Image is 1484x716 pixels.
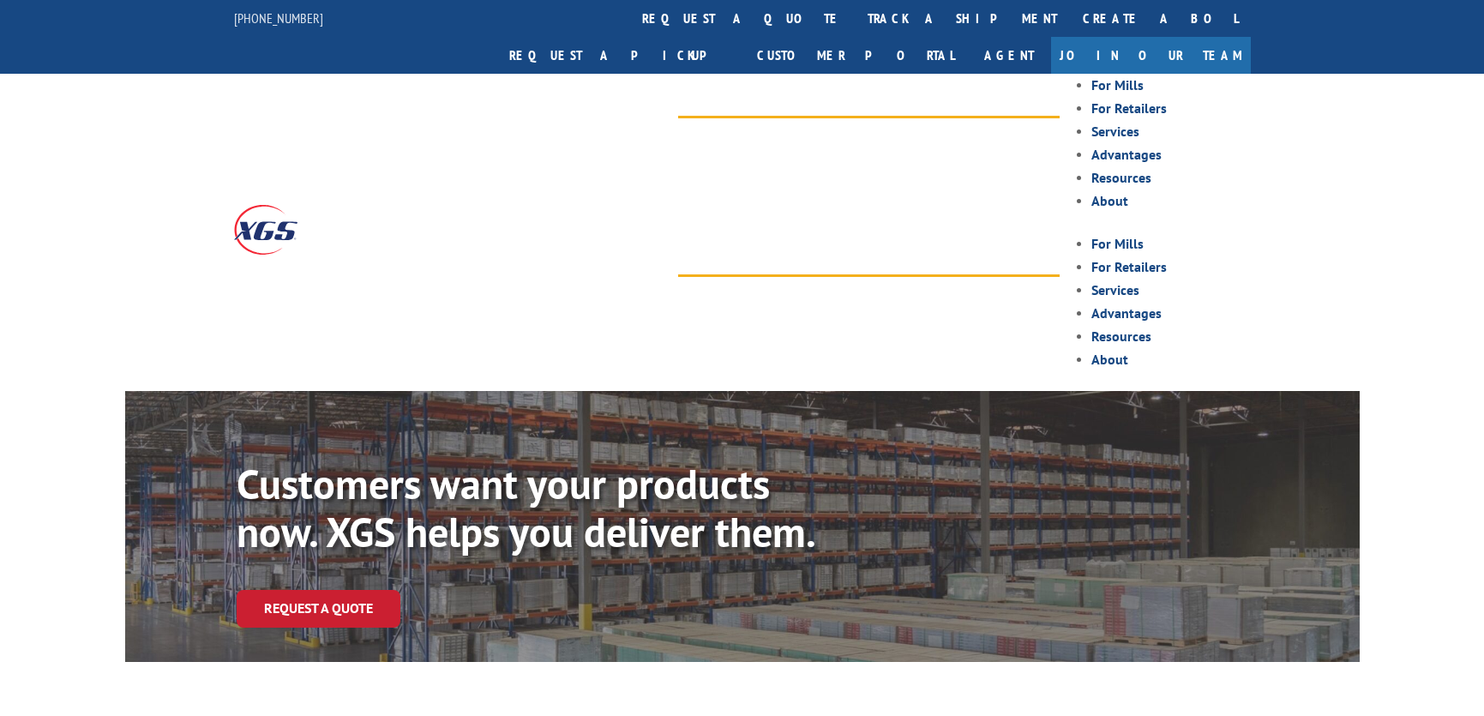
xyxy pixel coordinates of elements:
[1091,235,1144,252] a: For Mills
[1091,351,1128,368] a: About
[967,37,1051,74] a: Agent
[1091,146,1162,163] a: Advantages
[744,37,967,74] a: Customer Portal
[1091,258,1167,275] a: For Retailers
[234,9,323,27] a: [PHONE_NUMBER]
[1091,192,1128,209] a: About
[1091,99,1167,117] a: For Retailers
[1091,281,1139,298] a: Services
[1091,304,1162,322] a: Advantages
[237,590,400,627] a: Request a Quote
[1051,37,1251,74] a: Join Our Team
[1091,169,1151,186] a: Resources
[496,37,744,74] a: Request a pickup
[237,460,851,556] p: Customers want your products now. XGS helps you deliver them.
[1091,328,1151,345] a: Resources
[1091,76,1144,93] a: For Mills
[1091,123,1139,140] a: Services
